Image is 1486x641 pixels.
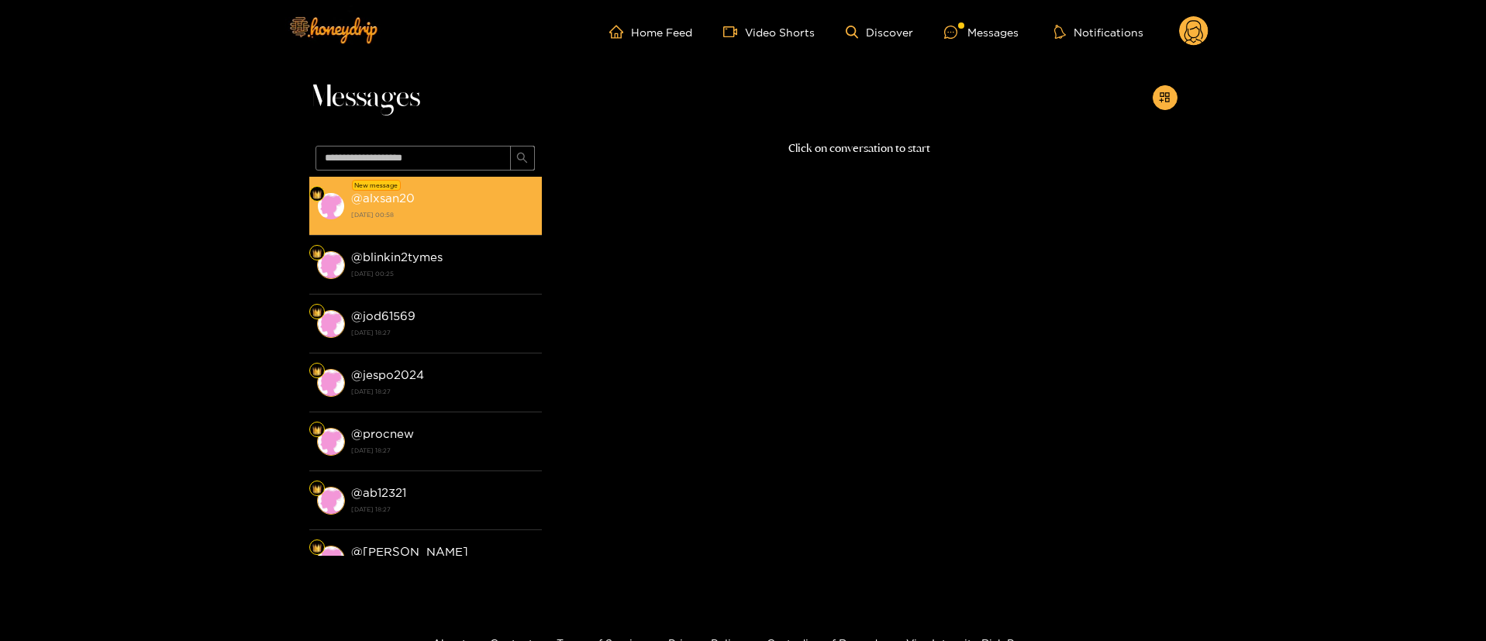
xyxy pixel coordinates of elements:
[1159,91,1171,105] span: appstore-add
[944,23,1019,41] div: Messages
[317,310,345,338] img: conversation
[351,326,534,339] strong: [DATE] 18:27
[516,152,528,165] span: search
[317,369,345,397] img: conversation
[846,26,913,39] a: Discover
[317,487,345,515] img: conversation
[1050,24,1148,40] button: Notifications
[312,543,322,553] img: Fan Level
[351,267,534,281] strong: [DATE] 00:25
[312,367,322,376] img: Fan Level
[510,146,535,171] button: search
[351,502,534,516] strong: [DATE] 18:27
[351,309,415,322] strong: @ jod61569
[312,190,322,199] img: Fan Level
[309,79,420,116] span: Messages
[351,384,534,398] strong: [DATE] 18:27
[723,25,815,39] a: Video Shorts
[609,25,692,39] a: Home Feed
[351,486,406,499] strong: @ ab12321
[542,140,1177,157] p: Click on conversation to start
[312,426,322,435] img: Fan Level
[317,546,345,574] img: conversation
[1153,85,1177,110] button: appstore-add
[351,208,534,222] strong: [DATE] 00:58
[351,545,468,558] strong: @ [PERSON_NAME]
[317,192,345,220] img: conversation
[312,484,322,494] img: Fan Level
[351,191,415,205] strong: @ alxsan20
[351,427,414,440] strong: @ procnew
[352,180,401,191] div: New message
[351,443,534,457] strong: [DATE] 18:27
[312,308,322,317] img: Fan Level
[351,368,424,381] strong: @ jespo2024
[317,428,345,456] img: conversation
[723,25,745,39] span: video-camera
[609,25,631,39] span: home
[351,250,443,264] strong: @ blinkin2tymes
[317,251,345,279] img: conversation
[312,249,322,258] img: Fan Level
